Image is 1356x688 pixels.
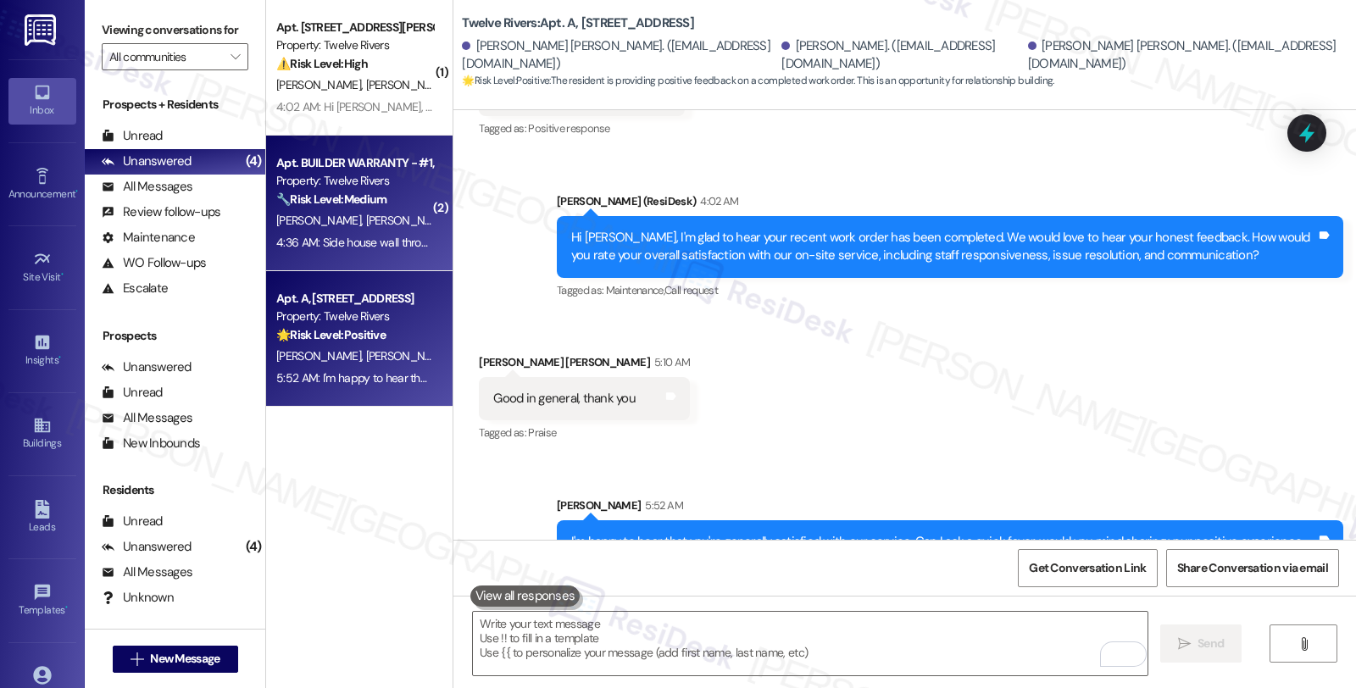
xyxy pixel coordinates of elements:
div: Apt. A, [STREET_ADDRESS] [276,290,433,308]
span: Maintenance , [606,283,664,297]
span: [PERSON_NAME] [276,213,366,228]
div: Apt. [STREET_ADDRESS][PERSON_NAME][PERSON_NAME] [276,19,433,36]
div: Unread [102,513,163,530]
button: Get Conversation Link [1018,549,1157,587]
button: Share Conversation via email [1166,549,1339,587]
div: I'm happy to hear that you're generally satisfied with our service. Can I ask a quick favor...wou... [571,533,1316,569]
div: Unread [102,384,163,402]
img: ResiDesk Logo [25,14,59,46]
div: Tagged as: [479,420,690,445]
button: New Message [113,646,238,673]
div: Unanswered [102,358,192,376]
div: Apt. BUILDER WARRANTY - #1, BUILDER WARRANTY - [STREET_ADDRESS] [276,154,433,172]
div: Tagged as: [557,278,1343,302]
div: (4) [242,148,266,175]
span: Share Conversation via email [1177,559,1328,577]
div: (4) [242,534,266,560]
strong: 🌟 Risk Level: Positive [462,74,549,87]
div: WO Follow-ups [102,254,206,272]
a: Templates • [8,578,76,624]
div: Prospects [85,327,265,345]
b: Twelve Rivers: Apt. A, [STREET_ADDRESS] [462,14,694,32]
div: Residents [85,481,265,499]
div: 4:36 AM: Side house wall through gate [276,235,464,250]
div: Unanswered [102,153,192,170]
i:  [1298,637,1310,651]
div: Escalate [102,280,168,297]
div: Hi [PERSON_NAME], I'm glad to hear your recent work order has been completed. We would love to he... [571,229,1316,265]
span: • [58,352,61,363]
textarea: To enrich screen reader interactions, please activate Accessibility in Grammarly extension settings [473,612,1148,675]
span: Positive response [528,121,609,136]
span: Praise [528,425,556,440]
div: Property: Twelve Rivers [276,172,433,190]
a: Leads [8,495,76,541]
strong: ⚠️ Risk Level: High [276,56,368,71]
span: Call request [664,283,718,297]
span: New Message [150,650,220,668]
strong: 🌟 Risk Level: Positive [276,327,386,342]
span: [PERSON_NAME] [PERSON_NAME] [366,348,543,363]
div: Property: Twelve Rivers [276,36,433,54]
div: Unknown [102,589,174,607]
div: Prospects + Residents [85,96,265,114]
div: Review follow-ups [102,203,220,221]
label: Viewing conversations for [102,17,248,43]
a: Insights • [8,328,76,374]
div: Unanswered [102,538,192,556]
span: Send [1198,635,1224,652]
div: All Messages [102,178,192,196]
span: [PERSON_NAME] [366,213,451,228]
div: New Inbounds [102,435,200,452]
button: Send [1160,624,1242,663]
span: [PERSON_NAME] [276,77,366,92]
div: Maintenance [102,229,195,247]
div: All Messages [102,563,192,581]
a: Site Visit • [8,245,76,291]
div: 5:52 AM [641,497,682,514]
span: : The resident is providing positive feedback on a completed work order. This is an opportunity f... [462,72,1053,90]
span: Get Conversation Link [1029,559,1146,577]
div: [PERSON_NAME] [PERSON_NAME]. ([EMAIL_ADDRESS][DOMAIN_NAME]) [462,37,777,74]
input: All communities [109,43,221,70]
div: Good in general, thank you [493,390,636,408]
div: [PERSON_NAME]. ([EMAIL_ADDRESS][DOMAIN_NAME]) [781,37,1023,74]
span: [PERSON_NAME] [276,348,366,363]
div: Unread [102,127,163,145]
span: • [75,186,78,197]
div: Property: Twelve Rivers [276,308,433,325]
i:  [231,50,240,64]
strong: 🔧 Risk Level: Medium [276,191,386,207]
div: Tagged as: [479,116,685,141]
div: 5:10 AM [650,353,690,371]
div: All Messages [102,409,192,427]
i:  [131,652,143,666]
span: [PERSON_NAME] [366,77,451,92]
i:  [1178,637,1191,651]
a: Inbox [8,78,76,124]
div: [PERSON_NAME] [PERSON_NAME]. ([EMAIL_ADDRESS][DOMAIN_NAME]) [1028,37,1343,74]
div: [PERSON_NAME] (ResiDesk) [557,192,1343,216]
span: • [61,269,64,280]
span: • [65,602,68,613]
div: [PERSON_NAME] [PERSON_NAME] [479,353,690,377]
div: [PERSON_NAME] [557,497,1343,520]
div: 4:02 AM [696,192,738,210]
a: Buildings [8,411,76,457]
